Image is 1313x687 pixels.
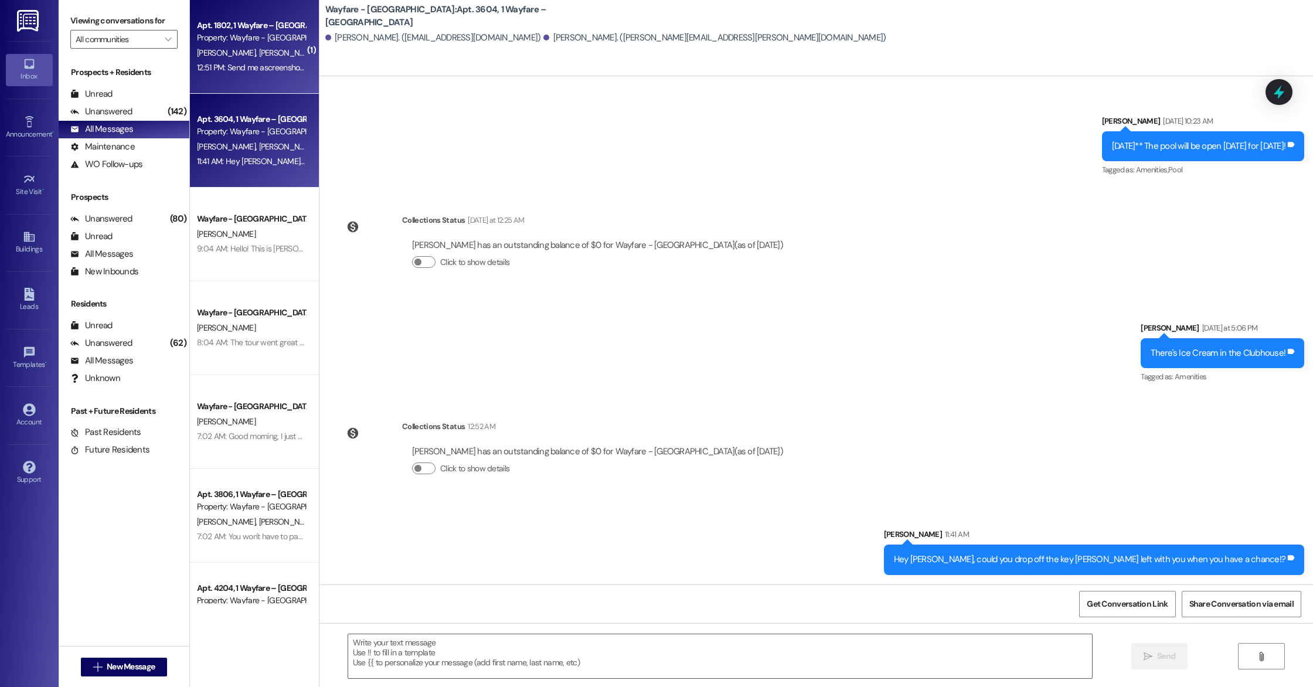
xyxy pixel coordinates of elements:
[70,88,113,100] div: Unread
[884,528,1305,545] div: [PERSON_NAME]
[70,141,135,153] div: Maintenance
[45,359,47,367] span: •
[197,582,305,594] div: Apt. 4204, 1 Wayfare – [GEOGRAPHIC_DATA]
[167,210,189,228] div: (80)
[894,553,1286,566] div: Hey [PERSON_NAME], could you drop off the key [PERSON_NAME] left with you when you have a chance!?
[197,431,885,441] div: 7:02 AM: Good morning, I just watned to reach out to see how that tour with [PERSON_NAME] went an...
[6,342,53,374] a: Templates •
[70,444,149,456] div: Future Residents
[440,462,509,475] label: Click to show details
[1160,115,1213,127] div: [DATE] 10:23 AM
[197,19,305,32] div: Apt. 1802, 1 Wayfare – [GEOGRAPHIC_DATA]
[197,113,305,125] div: Apt. 3604, 1 Wayfare – [GEOGRAPHIC_DATA]
[59,191,189,203] div: Prospects
[107,661,155,673] span: New Message
[197,213,305,225] div: Wayfare - [GEOGRAPHIC_DATA]
[70,319,113,332] div: Unread
[59,298,189,310] div: Residents
[1087,598,1168,610] span: Get Conversation Link
[93,662,102,672] i: 
[1141,368,1304,385] div: Tagged as:
[325,32,541,44] div: [PERSON_NAME]. ([EMAIL_ADDRESS][DOMAIN_NAME])
[70,337,132,349] div: Unanswered
[1136,165,1169,175] span: Amenities ,
[70,372,120,385] div: Unknown
[197,322,256,333] span: [PERSON_NAME]
[17,10,41,32] img: ResiDesk Logo
[6,227,53,259] a: Buildings
[402,214,465,226] div: Collections Status
[197,141,259,152] span: [PERSON_NAME]
[197,47,259,58] span: [PERSON_NAME]
[1182,591,1301,617] button: Share Conversation via email
[1189,598,1294,610] span: Share Conversation via email
[197,229,256,239] span: [PERSON_NAME]
[942,528,969,540] div: 11:41 AM
[258,141,317,152] span: [PERSON_NAME]
[197,337,573,348] div: 8:04 AM: The tour went great and I plan to finish my application once I have everything I need fo...
[70,158,142,171] div: WO Follow-ups
[412,445,783,458] div: [PERSON_NAME] has an outstanding balance of $0 for Wayfare - [GEOGRAPHIC_DATA] (as of [DATE])
[197,32,305,44] div: Property: Wayfare - [GEOGRAPHIC_DATA]
[6,169,53,201] a: Site Visit •
[165,35,171,44] i: 
[258,47,317,58] span: [PERSON_NAME]
[412,239,783,251] div: [PERSON_NAME] has an outstanding balance of $0 for Wayfare - [GEOGRAPHIC_DATA] (as of [DATE])
[465,214,524,226] div: [DATE] at 12:25 AM
[6,457,53,489] a: Support
[197,62,356,73] div: 12:51 PM: Send me ascreenshot of confirmation
[197,531,510,542] div: 7:02 AM: You won't have to pay another pet deposit, but we do have a transfer fee of $500!
[1168,165,1182,175] span: Pool
[70,266,138,278] div: New Inbounds
[70,213,132,225] div: Unanswered
[1112,140,1285,152] div: [DATE]** The pool will be open [DATE] for [DATE]!
[70,106,132,118] div: Unanswered
[1144,652,1152,661] i: 
[59,66,189,79] div: Prospects + Residents
[258,516,317,527] span: [PERSON_NAME]
[1157,650,1175,662] span: Send
[81,658,168,676] button: New Message
[6,400,53,431] a: Account
[325,4,560,29] b: Wayfare - [GEOGRAPHIC_DATA]: Apt. 3604, 1 Wayfare – [GEOGRAPHIC_DATA]
[197,125,305,138] div: Property: Wayfare - [GEOGRAPHIC_DATA]
[1131,643,1188,669] button: Send
[197,416,256,427] span: [PERSON_NAME]
[1102,115,1304,131] div: [PERSON_NAME]
[197,501,305,513] div: Property: Wayfare - [GEOGRAPHIC_DATA]
[1079,591,1175,617] button: Get Conversation Link
[167,334,189,352] div: (62)
[197,400,305,413] div: Wayfare - [GEOGRAPHIC_DATA]
[42,186,44,194] span: •
[543,32,886,44] div: [PERSON_NAME]. ([PERSON_NAME][EMAIL_ADDRESS][PERSON_NAME][DOMAIN_NAME])
[1257,652,1266,661] i: 
[70,123,133,135] div: All Messages
[6,284,53,316] a: Leads
[465,420,495,433] div: 12:52 AM
[1151,347,1285,359] div: There's Ice Cream in the Clubhouse!
[76,30,159,49] input: All communities
[197,307,305,319] div: Wayfare - [GEOGRAPHIC_DATA]
[197,243,1021,254] div: 9:04 AM: Hello! This is [PERSON_NAME] with Wayfare [GEOGRAPHIC_DATA] Apartments. I just wanted to...
[197,488,305,501] div: Apt. 3806, 1 Wayfare – [GEOGRAPHIC_DATA]
[402,420,465,433] div: Collections Status
[52,128,54,137] span: •
[197,594,305,607] div: Property: Wayfare - [GEOGRAPHIC_DATA]
[1141,322,1304,338] div: [PERSON_NAME]
[1175,372,1206,382] span: Amenities
[6,54,53,86] a: Inbox
[70,12,178,30] label: Viewing conversations for
[197,516,259,527] span: [PERSON_NAME]
[70,426,141,438] div: Past Residents
[59,405,189,417] div: Past + Future Residents
[70,230,113,243] div: Unread
[1102,161,1304,178] div: Tagged as:
[197,156,589,166] div: 11:41 AM: Hey [PERSON_NAME], could you drop off the key [PERSON_NAME] left with you when you have...
[70,355,133,367] div: All Messages
[70,248,133,260] div: All Messages
[440,256,509,268] label: Click to show details
[165,103,189,121] div: (142)
[1199,322,1258,334] div: [DATE] at 5:06 PM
